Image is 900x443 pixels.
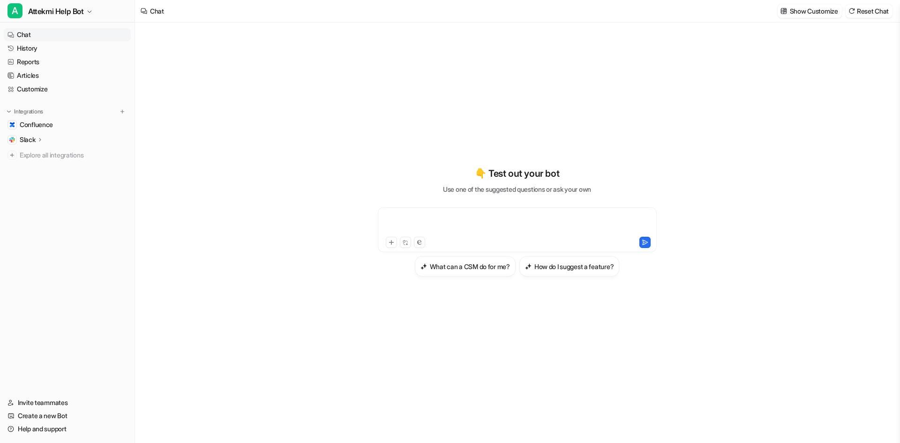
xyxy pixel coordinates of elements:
[119,108,126,115] img: menu_add.svg
[415,256,516,277] button: What can a CSM do for me?What can a CSM do for me?
[780,8,787,15] img: customize
[20,148,127,163] span: Explore all integrations
[6,108,12,115] img: expand menu
[525,263,532,270] img: How do I suggest a feature?
[534,262,614,271] h3: How do I suggest a feature?
[7,150,17,160] img: explore all integrations
[475,166,559,180] p: 👇 Test out your bot
[14,108,43,115] p: Integrations
[430,262,510,271] h3: What can a CSM do for me?
[9,122,15,128] img: Confluence
[4,107,46,116] button: Integrations
[4,28,131,41] a: Chat
[4,422,131,435] a: Help and support
[846,4,892,18] button: Reset Chat
[848,8,855,15] img: reset
[20,135,36,144] p: Slack
[519,256,619,277] button: How do I suggest a feature?How do I suggest a feature?
[4,69,131,82] a: Articles
[4,149,131,162] a: Explore all integrations
[150,6,164,16] div: Chat
[420,263,427,270] img: What can a CSM do for me?
[443,184,591,194] p: Use one of the suggested questions or ask your own
[9,137,15,143] img: Slack
[778,4,842,18] button: Show Customize
[4,396,131,409] a: Invite teammates
[28,5,84,18] span: Attekmi Help Bot
[4,409,131,422] a: Create a new Bot
[7,3,22,18] span: A
[4,118,131,131] a: ConfluenceConfluence
[4,83,131,96] a: Customize
[4,55,131,68] a: Reports
[20,120,53,129] span: Confluence
[790,6,838,16] p: Show Customize
[4,42,131,55] a: History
